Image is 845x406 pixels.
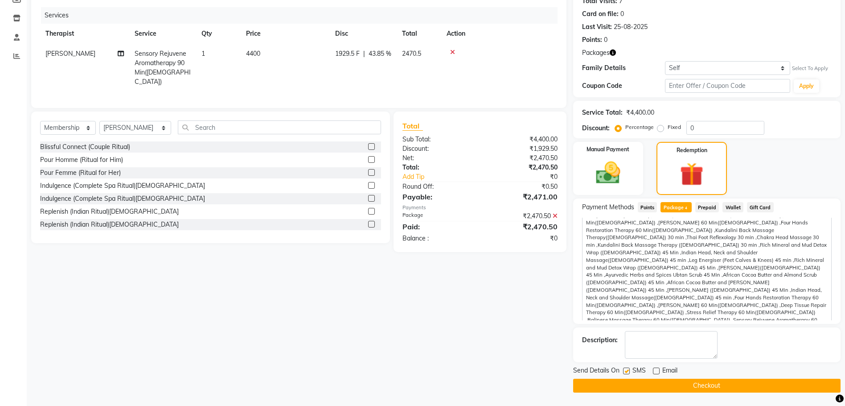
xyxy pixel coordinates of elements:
[40,181,205,191] div: Indulgence (Complete Spa Ritual)[DEMOGRAPHIC_DATA]
[40,142,130,152] div: Blissful Connect (Couple Ritual)
[586,265,820,278] span: [PERSON_NAME]([DEMOGRAPHIC_DATA]) 45 Min ,
[677,146,707,154] label: Redemption
[665,79,790,93] input: Enter Offer / Coupon Code
[638,202,657,212] span: Points
[369,49,391,58] span: 43.85 %
[667,287,791,293] span: [PERSON_NAME] ([DEMOGRAPHIC_DATA]) 45 Min ,
[586,227,774,241] span: Kundalini Back Massage Therapy([DEMOGRAPHIC_DATA]) 30 min ,
[45,50,95,58] span: [PERSON_NAME]
[658,220,781,226] span: [PERSON_NAME] 60 Min([DEMOGRAPHIC_DATA]) ,
[605,272,723,278] span: Ayurvedic Herbs and Spices Ubtan Scrub 45 Min ,
[335,49,360,58] span: 1929.5 F
[582,81,665,91] div: Coupon Code
[396,191,480,202] div: Payable:
[396,211,480,221] div: Package
[722,202,743,212] span: Wallet
[586,220,808,233] span: Four Hands Restoration Therapy 60 Min([DEMOGRAPHIC_DATA]) ,
[330,24,397,44] th: Disc
[625,123,654,131] label: Percentage
[396,221,480,232] div: Paid:
[586,302,826,316] span: Deep Tissue Repair Therapy 60 Min([DEMOGRAPHIC_DATA]) ,
[586,249,758,263] span: Indian Head, Neck and Shoulder Massage([DEMOGRAPHIC_DATA]) 45 min ,
[626,108,654,117] div: ₹4,400.00
[178,120,381,134] input: Search
[396,234,480,243] div: Balance :
[129,24,196,44] th: Service
[396,153,480,163] div: Net:
[586,287,822,301] span: Indian Head, Neck and Shoulder Massage([DEMOGRAPHIC_DATA]) 45 min ,
[40,24,129,44] th: Therapist
[747,202,774,212] span: Gift Card
[658,302,781,308] span: [PERSON_NAME] 60 Min([DEMOGRAPHIC_DATA]) ,
[792,65,828,72] div: Select To Apply
[480,191,564,202] div: ₹2,471.00
[480,182,564,191] div: ₹0.50
[396,172,494,182] a: Add Tip
[396,144,480,153] div: Discount:
[241,24,330,44] th: Price
[480,135,564,144] div: ₹4,400.00
[582,63,665,73] div: Family Details
[582,9,619,19] div: Card on file:
[588,159,628,187] img: _cash.svg
[480,163,564,172] div: ₹2,470.50
[196,24,241,44] th: Qty
[402,121,423,131] span: Total
[604,35,607,45] div: 0
[480,234,564,243] div: ₹0
[794,79,819,93] button: Apply
[582,22,612,32] div: Last Visit:
[662,366,677,377] span: Email
[40,194,205,203] div: Indulgence (Complete Spa Ritual)[DEMOGRAPHIC_DATA]
[582,108,623,117] div: Service Total:
[587,317,733,323] span: Balinese Massage Therapy 60 Min([DEMOGRAPHIC_DATA]) ,
[586,294,819,308] span: Four Hands Restoration Therapy 60 Min([DEMOGRAPHIC_DATA]) ,
[587,145,629,153] label: Manual Payment
[620,9,624,19] div: 0
[402,50,421,58] span: 2470.5
[673,160,710,189] img: _gift.svg
[40,155,123,165] div: Pour Homme (Ritual for Him)
[396,182,480,191] div: Round Off:
[582,203,634,212] span: Payment Methods
[480,211,564,221] div: ₹2,470.50
[586,309,816,323] span: Stress Relief Therapy 60 Min([DEMOGRAPHIC_DATA]) ,
[246,50,260,58] span: 4400
[582,124,610,133] div: Discount:
[40,220,179,229] div: Replenish (Indian Ritual)[DEMOGRAPHIC_DATA]
[695,202,719,212] span: Prepaid
[363,49,365,58] span: |
[40,168,121,178] div: Pour Femme (Ritual for Her)
[40,207,179,216] div: Replenish (Indian Ritual)[DEMOGRAPHIC_DATA]
[582,48,610,58] span: Packages
[668,123,681,131] label: Fixed
[582,35,602,45] div: Points:
[684,206,689,211] span: 4
[494,172,564,182] div: ₹0
[573,366,619,377] span: Send Details On
[41,7,564,24] div: Services
[396,163,480,172] div: Total:
[573,379,841,393] button: Checkout
[686,234,757,240] span: Thai Foot Reflexology 30 min ,
[586,257,824,271] span: Rich Mineral and Mud Detox Wrap ([DEMOGRAPHIC_DATA]) 45 Min ,
[614,22,648,32] div: 25-08-2025
[441,24,558,44] th: Action
[689,257,794,263] span: Leg Energiser (Feet Calves & Knees) 45 min ,
[480,144,564,153] div: ₹1,929.50
[135,50,191,86] span: Sensory Rejuvene Aromatherapy 90 Min([DEMOGRAPHIC_DATA])
[586,279,770,293] span: African Cocoa Butter and [PERSON_NAME] ([DEMOGRAPHIC_DATA]) 45 Min ,
[397,24,441,44] th: Total
[582,336,618,345] div: Description:
[480,221,564,232] div: ₹2,470.50
[480,153,564,163] div: ₹2,470.50
[660,202,691,212] span: Package
[396,135,480,144] div: Sub Total:
[201,50,205,58] span: 1
[586,212,793,226] span: Stress Relief Therapy 60 Min([DEMOGRAPHIC_DATA]) ,
[598,242,760,248] span: Kundalini Back Massage Therapy ([DEMOGRAPHIC_DATA]) 30 min ,
[402,204,557,211] div: Payments
[632,366,646,377] span: SMS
